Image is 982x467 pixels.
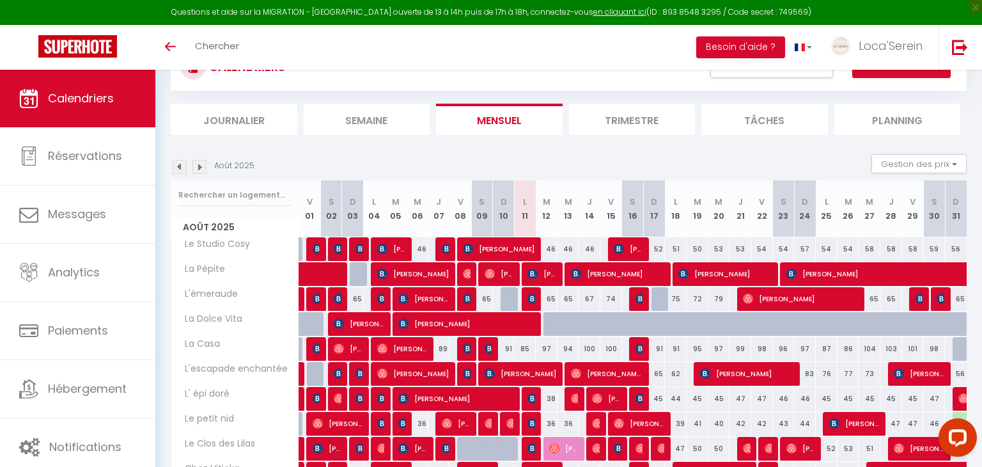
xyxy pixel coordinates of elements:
div: 38 [536,387,557,411]
div: 54 [751,237,773,261]
th: 01 [299,180,321,237]
span: [PERSON_NAME] [398,312,536,336]
div: 98 [751,337,773,361]
th: 28 [880,180,902,237]
span: Le petit nid [173,412,237,426]
span: [PERSON_NAME] [442,411,471,436]
span: [PERSON_NAME] [592,436,599,461]
span: [PERSON_NAME] [355,237,362,261]
div: 83 [794,362,816,386]
div: 44 [665,387,687,411]
li: Journalier [171,104,297,135]
li: Planning [834,104,961,135]
span: [PERSON_NAME] [463,237,535,261]
span: [PERSON_NAME] [355,361,362,386]
div: 45 [838,387,859,411]
img: logout [952,39,968,55]
div: 47 [902,412,924,436]
span: [PERSON_NAME] [334,287,341,311]
abbr: M [866,196,873,208]
th: 25 [816,180,838,237]
div: 39 [665,412,687,436]
span: [PERSON_NAME] [377,361,449,386]
div: 65 [880,287,902,311]
span: [PERSON_NAME] [463,361,470,386]
div: 46 [773,387,795,411]
span: [PERSON_NAME] et [PERSON_NAME] [527,411,534,436]
span: Notifications [49,439,121,455]
abbr: V [307,196,313,208]
span: [PERSON_NAME] [398,436,427,461]
img: ... [831,36,850,56]
span: [PERSON_NAME] [700,361,794,386]
span: L' épi doré [173,387,233,401]
button: Gestion des prix [871,154,967,173]
div: 36 [557,412,579,436]
span: [PERSON_NAME] [635,386,643,411]
div: 43 [773,412,795,436]
div: 96 [773,337,795,361]
th: 07 [428,180,450,237]
span: La Dolce Vita [173,312,245,326]
th: 18 [665,180,687,237]
div: 42 [729,412,751,436]
div: 72 [687,287,708,311]
span: [PERSON_NAME] [635,287,643,311]
button: Besoin d'aide ? [696,36,785,58]
span: [PERSON_NAME] [485,361,557,386]
abbr: V [458,196,464,208]
div: 52 [644,237,666,261]
span: [PERSON_NAME] [377,436,384,461]
abbr: J [889,196,894,208]
div: 97 [536,337,557,361]
th: 20 [708,180,730,237]
span: [PERSON_NAME] [313,436,341,461]
div: 53 [708,237,730,261]
div: 58 [859,237,880,261]
div: 46 [557,237,579,261]
span: Analytics [48,264,100,280]
div: 79 [708,287,730,311]
abbr: S [479,196,485,208]
div: 46 [579,237,600,261]
div: 73 [859,362,880,386]
abbr: M [414,196,421,208]
div: 47 [665,437,687,461]
abbr: V [608,196,614,208]
li: Trimestre [569,104,696,135]
span: Le Studio Cosy [173,237,253,251]
th: 16 [622,180,644,237]
span: [PERSON_NAME] [PERSON_NAME] [916,287,923,311]
th: 24 [794,180,816,237]
abbr: J [738,196,743,208]
a: [PERSON_NAME] [299,437,306,461]
li: Mensuel [436,104,563,135]
span: [PERSON_NAME] [786,436,815,461]
span: Victoire Feys [377,411,384,436]
span: [PERSON_NAME] [313,386,320,411]
span: [PERSON_NAME] [592,386,621,411]
div: 41 [687,412,708,436]
div: 54 [816,237,838,261]
input: Rechercher un logement... [178,184,292,207]
span: [PERSON_NAME] [571,262,665,286]
a: [PERSON_NAME] [299,387,306,411]
div: 65 [557,287,579,311]
span: [PERSON_NAME] [377,386,384,411]
span: [PERSON_NAME] [657,436,664,461]
div: 54 [773,237,795,261]
th: 21 [729,180,751,237]
span: [PERSON_NAME] [527,436,534,461]
abbr: D [350,196,356,208]
div: 45 [880,387,902,411]
span: [PERSON_NAME] [442,237,449,261]
div: 97 [794,337,816,361]
span: Senia Eni [527,287,534,311]
div: 46 [536,237,557,261]
div: 89 [428,337,450,361]
th: 26 [838,180,859,237]
span: Paul Fruit [463,262,470,286]
span: [PERSON_NAME] [398,386,514,411]
span: [PERSON_NAME] [485,336,492,361]
abbr: S [329,196,334,208]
